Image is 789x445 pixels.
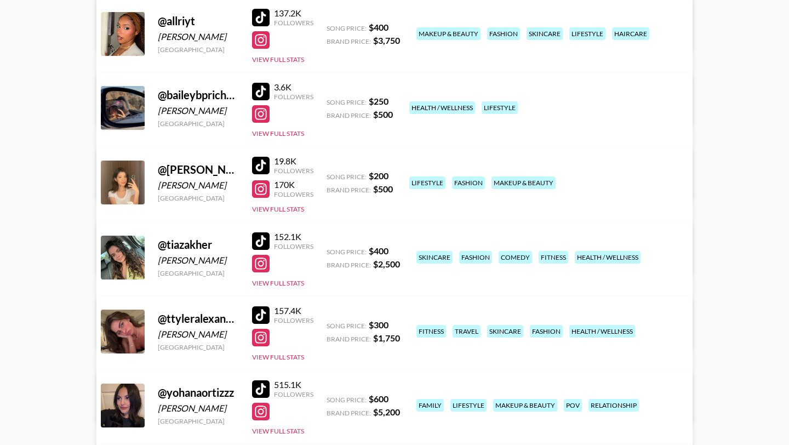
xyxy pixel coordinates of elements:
div: [PERSON_NAME] [158,31,239,42]
div: fashion [530,325,563,338]
div: @ tiazakher [158,238,239,252]
strong: $ 5,200 [373,407,400,417]
button: View Full Stats [252,353,304,361]
div: family [416,399,444,412]
strong: $ 1,750 [373,333,400,343]
div: 3.6K [274,82,313,93]
span: Brand Price: [327,409,371,417]
div: 152.1K [274,231,313,242]
strong: $ 200 [369,170,388,181]
span: Brand Price: [327,37,371,45]
div: 170K [274,179,313,190]
button: View Full Stats [252,279,304,287]
div: 515.1K [274,379,313,390]
div: health / wellness [575,251,641,264]
div: [GEOGRAPHIC_DATA] [158,269,239,277]
div: 19.8K [274,156,313,167]
div: fashion [487,27,520,40]
div: [GEOGRAPHIC_DATA] [158,343,239,351]
div: [PERSON_NAME] [158,255,239,266]
div: haircare [612,27,649,40]
strong: $ 3,750 [373,35,400,45]
span: Brand Price: [327,335,371,343]
strong: $ 300 [369,320,388,330]
div: Followers [274,190,313,198]
div: skincare [487,325,523,338]
div: Followers [274,390,313,398]
div: [PERSON_NAME] [158,329,239,340]
button: View Full Stats [252,55,304,64]
div: relationship [588,399,639,412]
span: Song Price: [327,173,367,181]
span: Brand Price: [327,111,371,119]
strong: $ 500 [373,109,393,119]
div: pov [564,399,582,412]
div: lifestyle [569,27,605,40]
div: @ ttyleralexandria [158,312,239,326]
div: [GEOGRAPHIC_DATA] [158,45,239,54]
strong: $ 400 [369,246,388,256]
div: Followers [274,167,313,175]
div: 137.2K [274,8,313,19]
button: View Full Stats [252,205,304,213]
span: Song Price: [327,248,367,256]
button: View Full Stats [252,129,304,138]
div: Followers [274,19,313,27]
span: Brand Price: [327,261,371,269]
strong: $ 600 [369,393,388,404]
div: 157.4K [274,305,313,316]
span: Song Price: [327,24,367,32]
div: @ yohanaortizzz [158,386,239,400]
div: health / wellness [569,325,635,338]
strong: $ 500 [373,184,393,194]
div: makeup & beauty [491,176,556,189]
div: [PERSON_NAME] [158,105,239,116]
span: Song Price: [327,98,367,106]
div: travel [453,325,481,338]
div: makeup & beauty [493,399,557,412]
div: fashion [459,251,492,264]
button: View Full Stats [252,427,304,435]
div: comedy [499,251,532,264]
div: lifestyle [482,101,518,114]
strong: $ 250 [369,96,388,106]
div: Followers [274,316,313,324]
span: Song Price: [327,322,367,330]
div: @ baileybprichard [158,88,239,102]
div: fashion [452,176,485,189]
div: lifestyle [450,399,487,412]
div: @ [PERSON_NAME].[PERSON_NAME] [158,163,239,176]
div: skincare [527,27,563,40]
strong: $ 2,500 [373,259,400,269]
div: [GEOGRAPHIC_DATA] [158,119,239,128]
div: [GEOGRAPHIC_DATA] [158,194,239,202]
div: fitness [416,325,446,338]
div: makeup & beauty [416,27,481,40]
strong: $ 400 [369,22,388,32]
div: [PERSON_NAME] [158,403,239,414]
div: skincare [416,251,453,264]
span: Song Price: [327,396,367,404]
div: Followers [274,93,313,101]
div: [PERSON_NAME] [158,180,239,191]
div: [GEOGRAPHIC_DATA] [158,417,239,425]
div: lifestyle [409,176,445,189]
div: fitness [539,251,568,264]
span: Brand Price: [327,186,371,194]
div: @ allriyt [158,14,239,28]
div: health / wellness [409,101,475,114]
div: Followers [274,242,313,250]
